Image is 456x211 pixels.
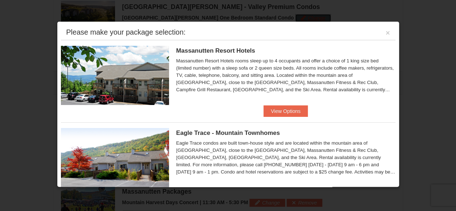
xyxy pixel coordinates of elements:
img: 19218983-1-9b289e55.jpg [61,128,169,187]
div: Eagle Trace condos are built town-house style and are located within the mountain area of [GEOGRA... [176,140,395,176]
img: 19219026-1-e3b4ac8e.jpg [61,46,169,105]
span: Massanutten Resort Hotels [176,47,255,54]
div: Please make your package selection: [66,28,186,36]
button: × [386,29,390,36]
button: View Options [264,105,307,117]
span: Eagle Trace - Mountain Townhomes [176,129,280,136]
div: Massanutten Resort Hotels rooms sleep up to 4 occupants and offer a choice of 1 king size bed (li... [176,57,395,93]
